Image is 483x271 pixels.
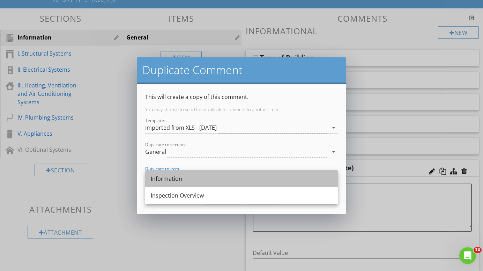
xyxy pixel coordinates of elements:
[474,247,482,253] span: 10
[145,124,217,131] div: Imported from XLS - [DATE]
[151,191,332,200] div: Inspection Overview
[459,247,476,264] iframe: Intercom live chat
[151,174,332,183] div: Information
[329,123,338,132] i: arrow_drop_down
[329,148,338,156] i: arrow_drop_down
[145,149,166,155] div: General
[145,107,338,112] p: You may choose to send the duplicated comment to another item:
[142,63,341,77] h2: Duplicate Comment
[145,93,338,101] p: This will create a copy of this comment.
